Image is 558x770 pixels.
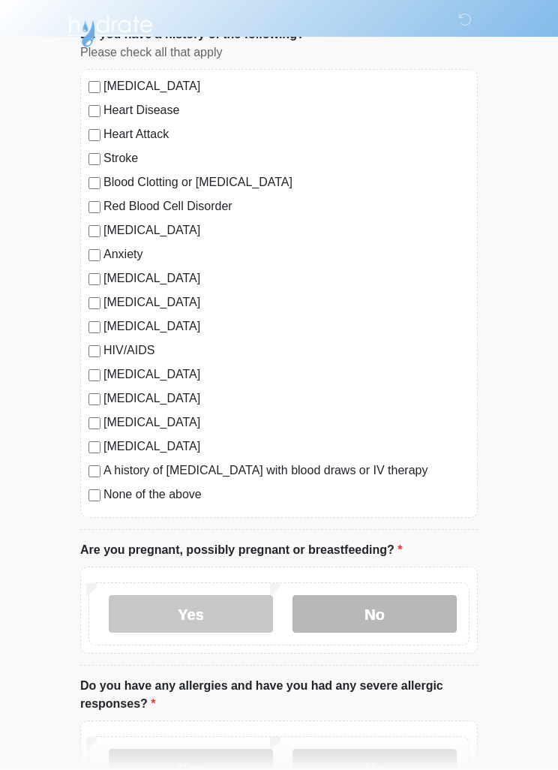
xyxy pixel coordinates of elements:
label: HIV/AIDS [103,342,469,360]
label: [MEDICAL_DATA] [103,438,469,456]
label: [MEDICAL_DATA] [103,318,469,336]
input: Heart Attack [88,130,100,142]
input: [MEDICAL_DATA] [88,322,100,334]
label: [MEDICAL_DATA] [103,414,469,432]
label: Do you have any allergies and have you had any severe allergic responses? [80,678,478,714]
label: Anxiety [103,246,469,264]
input: [MEDICAL_DATA] [88,370,100,382]
label: [MEDICAL_DATA] [103,366,469,384]
input: [MEDICAL_DATA] [88,394,100,406]
input: [MEDICAL_DATA] [88,82,100,94]
input: [MEDICAL_DATA] [88,418,100,430]
label: Heart Disease [103,102,469,120]
label: Stroke [103,150,469,168]
input: Blood Clotting or [MEDICAL_DATA] [88,178,100,190]
label: [MEDICAL_DATA] [103,270,469,288]
label: Are you pregnant, possibly pregnant or breastfeeding? [80,542,402,560]
input: Red Blood Cell Disorder [88,202,100,214]
label: Yes [109,596,273,633]
label: Heart Attack [103,126,469,144]
input: HIV/AIDS [88,346,100,358]
input: Stroke [88,154,100,166]
input: A history of [MEDICAL_DATA] with blood draws or IV therapy [88,466,100,478]
label: [MEDICAL_DATA] [103,390,469,408]
input: Heart Disease [88,106,100,118]
input: [MEDICAL_DATA] [88,298,100,310]
label: [MEDICAL_DATA] [103,294,469,312]
label: Red Blood Cell Disorder [103,198,469,216]
label: Blood Clotting or [MEDICAL_DATA] [103,174,469,192]
img: Hydrate IV Bar - Scottsdale Logo [65,11,155,49]
label: [MEDICAL_DATA] [103,222,469,240]
input: [MEDICAL_DATA] [88,442,100,454]
label: [MEDICAL_DATA] [103,78,469,96]
input: [MEDICAL_DATA] [88,226,100,238]
input: Anxiety [88,250,100,262]
label: None of the above [103,486,469,504]
input: None of the above [88,490,100,502]
label: A history of [MEDICAL_DATA] with blood draws or IV therapy [103,462,469,480]
label: No [292,596,457,633]
input: [MEDICAL_DATA] [88,274,100,286]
